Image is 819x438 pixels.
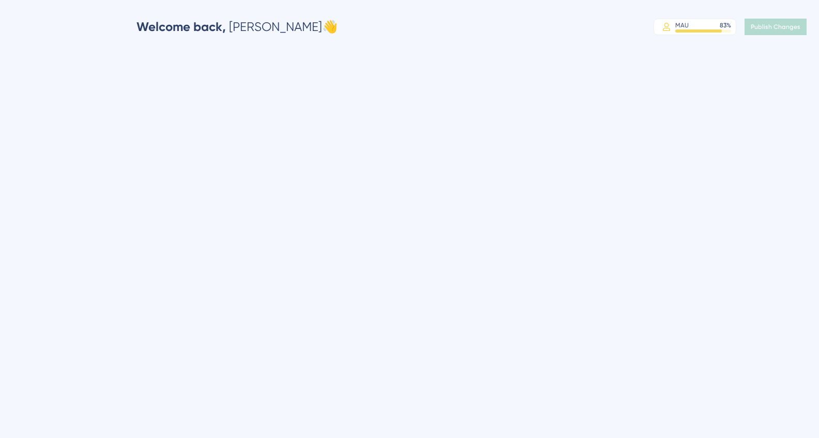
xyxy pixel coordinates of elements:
div: [PERSON_NAME] 👋 [136,19,338,35]
button: Publish Changes [745,19,807,35]
div: 83 % [720,21,731,29]
div: MAU [675,21,689,29]
span: Welcome back, [136,19,226,34]
span: Publish Changes [751,23,800,31]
